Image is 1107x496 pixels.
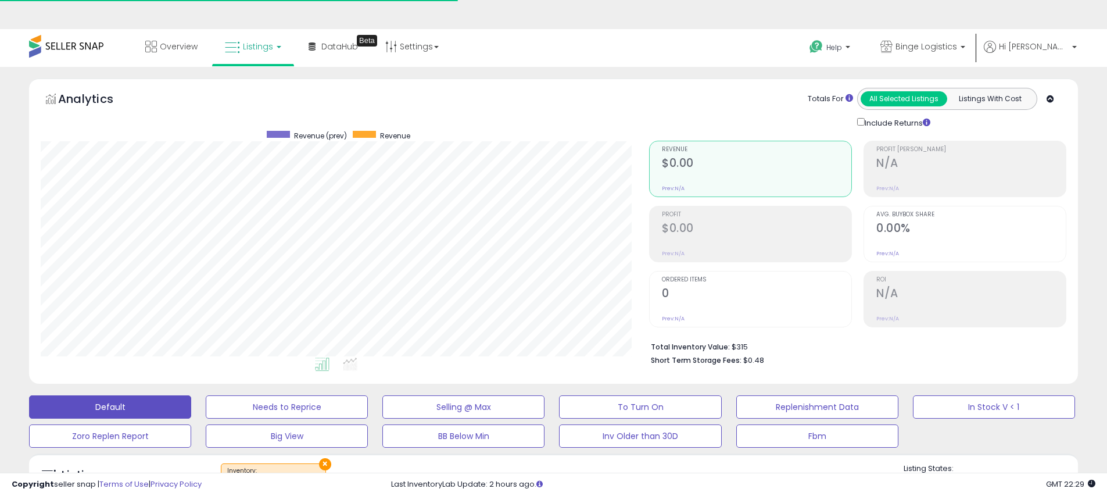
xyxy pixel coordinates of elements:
[999,41,1069,52] span: Hi [PERSON_NAME]
[861,91,947,106] button: All Selected Listings
[947,91,1033,106] button: Listings With Cost
[662,250,685,257] small: Prev: N/A
[876,250,899,257] small: Prev: N/A
[62,468,106,484] h5: Listings
[662,315,685,322] small: Prev: N/A
[206,424,368,448] button: Big View
[559,424,721,448] button: Inv Older than 30D
[736,395,898,419] button: Replenishment Data
[662,287,851,302] h2: 0
[559,395,721,419] button: To Turn On
[29,424,191,448] button: Zoro Replen Report
[662,277,851,283] span: Ordered Items
[151,479,202,490] a: Privacy Policy
[377,29,447,64] a: Settings
[206,395,368,419] button: Needs to Reprice
[800,31,862,67] a: Help
[904,463,1078,474] p: Listing States:
[662,222,851,237] h2: $0.00
[227,466,320,484] span: Inventory :
[876,212,1066,218] span: Avg. Buybox Share
[651,355,741,365] b: Short Term Storage Fees:
[876,156,1066,172] h2: N/A
[736,424,898,448] button: Fbm
[876,277,1066,283] span: ROI
[12,479,54,490] strong: Copyright
[321,41,358,52] span: DataHub
[876,222,1066,237] h2: 0.00%
[895,41,957,52] span: Binge Logistics
[294,131,347,141] span: Revenue (prev)
[651,339,1058,353] li: $315
[651,342,730,352] b: Total Inventory Value:
[876,185,899,192] small: Prev: N/A
[300,29,367,64] a: DataHub
[662,156,851,172] h2: $0.00
[12,479,202,490] div: seller snap | |
[876,287,1066,302] h2: N/A
[913,395,1075,419] button: In Stock V < 1
[848,116,944,129] div: Include Returns
[743,355,764,366] span: $0.48
[808,94,853,105] div: Totals For
[160,41,198,52] span: Overview
[216,29,290,64] a: Listings
[382,395,544,419] button: Selling @ Max
[391,479,1095,490] div: Last InventoryLab Update: 2 hours ago.
[809,40,823,54] i: Get Help
[872,29,974,67] a: Binge Logistics
[876,315,899,322] small: Prev: N/A
[319,458,331,470] button: ×
[662,212,851,218] span: Profit
[29,395,191,419] button: Default
[357,35,377,47] div: Tooltip anchor
[876,147,1066,153] span: Profit [PERSON_NAME]
[382,424,544,448] button: BB Below Min
[58,91,136,110] h5: Analytics
[662,147,851,153] span: Revenue
[99,479,149,490] a: Terms of Use
[1046,479,1095,490] span: 2025-08-15 22:29 GMT
[380,131,410,141] span: Revenue
[984,41,1077,67] a: Hi [PERSON_NAME]
[662,185,685,192] small: Prev: N/A
[243,41,273,52] span: Listings
[826,42,842,52] span: Help
[137,29,206,64] a: Overview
